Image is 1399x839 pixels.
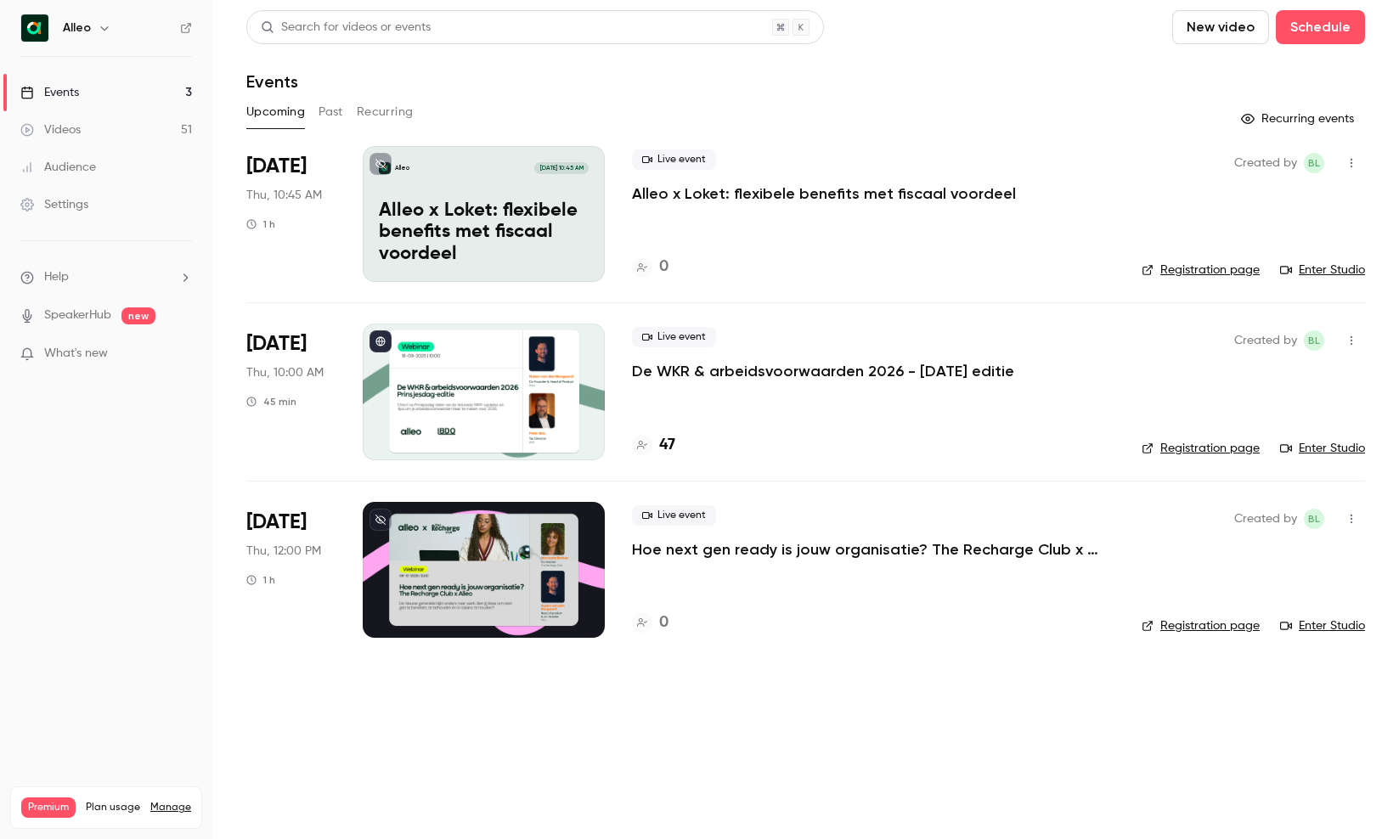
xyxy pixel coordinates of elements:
div: 1 h [246,573,275,587]
div: Search for videos or events [261,19,431,37]
a: 47 [632,434,675,457]
a: Manage [150,801,191,814]
span: Thu, 10:45 AM [246,187,322,204]
span: BL [1308,330,1320,351]
a: De WKR & arbeidsvoorwaarden 2026 - [DATE] editie [632,361,1014,381]
span: Help [44,268,69,286]
button: New video [1172,10,1269,44]
div: 1 h [246,217,275,231]
span: Created by [1234,509,1297,529]
span: [DATE] [246,153,307,180]
span: Plan usage [86,801,140,814]
span: Premium [21,797,76,818]
span: [DATE] [246,509,307,536]
button: Recurring [357,99,414,126]
div: Settings [20,196,88,213]
a: Alleo x Loket: flexibele benefits met fiscaal voordeel [632,183,1016,204]
a: Enter Studio [1280,617,1365,634]
h6: Alleo [63,20,91,37]
a: 0 [632,256,668,279]
p: Alleo [395,164,409,172]
span: BL [1308,153,1320,173]
a: Enter Studio [1280,262,1365,279]
h4: 0 [659,611,668,634]
span: Bernice Lohr [1304,153,1324,173]
img: Alleo [21,14,48,42]
a: Enter Studio [1280,440,1365,457]
div: Sep 18 Thu, 10:00 AM (Europe/Amsterdam) [246,324,336,459]
span: What's new [44,345,108,363]
span: Bernice Lohr [1304,330,1324,351]
div: Aug 28 Thu, 10:45 AM (Europe/Amsterdam) [246,146,336,282]
div: Oct 9 Thu, 12:00 PM (Europe/Amsterdam) [246,502,336,638]
iframe: Noticeable Trigger [172,346,192,362]
span: [DATE] [246,330,307,358]
button: Upcoming [246,99,305,126]
span: new [121,307,155,324]
span: BL [1308,509,1320,529]
span: Thu, 10:00 AM [246,364,324,381]
a: Registration page [1142,262,1260,279]
p: Alleo x Loket: flexibele benefits met fiscaal voordeel [379,200,589,266]
h4: 0 [659,256,668,279]
a: 0 [632,611,668,634]
h4: 47 [659,434,675,457]
button: Schedule [1276,10,1365,44]
span: [DATE] 10:45 AM [534,162,588,174]
a: Alleo x Loket: flexibele benefits met fiscaal voordeel Alleo[DATE] 10:45 AMAlleo x Loket: flexibe... [363,146,605,282]
a: Hoe next gen ready is jouw organisatie? The Recharge Club x Alleo [632,539,1114,560]
span: Live event [632,505,716,526]
button: Recurring events [1233,105,1365,132]
div: Audience [20,159,96,176]
div: Events [20,84,79,101]
h1: Events [246,71,298,92]
a: Registration page [1142,617,1260,634]
li: help-dropdown-opener [20,268,192,286]
span: Created by [1234,330,1297,351]
a: Registration page [1142,440,1260,457]
a: SpeakerHub [44,307,111,324]
span: Bernice Lohr [1304,509,1324,529]
button: Past [319,99,343,126]
span: Live event [632,327,716,347]
div: 45 min [246,395,296,408]
span: Thu, 12:00 PM [246,543,321,560]
span: Created by [1234,153,1297,173]
div: Videos [20,121,81,138]
span: Live event [632,149,716,170]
